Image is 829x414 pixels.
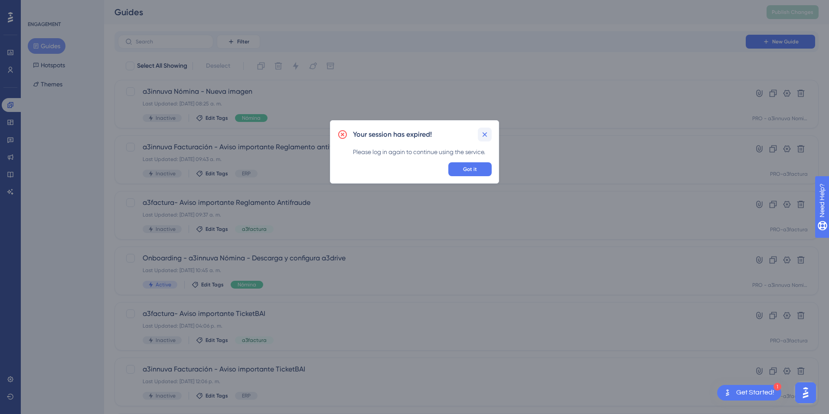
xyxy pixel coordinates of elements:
div: Please log in again to continue using the service. [353,147,492,157]
span: Got it [463,166,477,173]
div: Open Get Started! checklist, remaining modules: 1 [717,385,781,401]
img: launcher-image-alternative-text [722,388,733,398]
div: Get Started! [736,388,774,398]
div: 1 [774,383,781,391]
span: Need Help? [20,2,54,13]
h2: Your session has expired! [353,129,432,140]
iframe: UserGuiding AI Assistant Launcher [793,380,819,406]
